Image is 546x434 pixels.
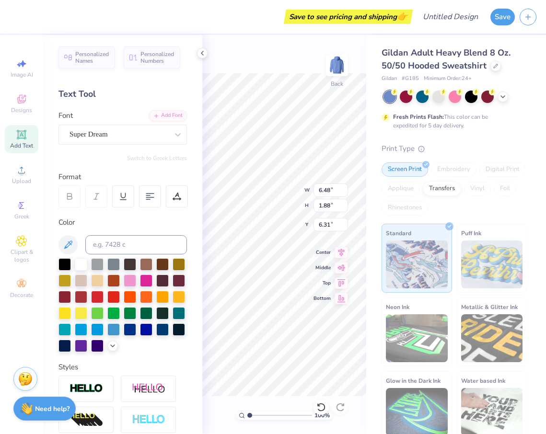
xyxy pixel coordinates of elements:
[386,314,448,362] img: Neon Ink
[490,9,515,25] button: Save
[464,182,491,196] div: Vinyl
[85,235,187,254] input: e.g. 7428 c
[149,110,187,121] div: Add Font
[132,383,165,395] img: Shadow
[314,264,331,271] span: Middle
[11,71,33,79] span: Image AI
[423,182,461,196] div: Transfers
[5,248,38,263] span: Clipart & logos
[461,228,481,238] span: Puff Ink
[10,142,33,149] span: Add Text
[140,51,174,64] span: Personalized Numbers
[386,240,448,288] img: Standard
[461,302,518,312] span: Metallic & Glitter Ink
[431,162,476,177] div: Embroidery
[58,362,187,373] div: Styles
[386,228,411,238] span: Standard
[286,10,410,24] div: Save to see pricing and shipping
[11,106,32,114] span: Designs
[58,110,73,121] label: Font
[12,177,31,185] span: Upload
[479,162,526,177] div: Digital Print
[402,75,419,83] span: # G185
[70,412,103,428] img: 3d Illusion
[35,404,70,413] strong: Need help?
[70,383,103,394] img: Stroke
[415,7,486,26] input: Untitled Design
[314,411,330,420] span: 100 %
[382,143,527,154] div: Print Type
[382,201,428,215] div: Rhinestones
[127,154,187,162] button: Switch to Greek Letters
[386,376,441,386] span: Glow in the Dark Ink
[386,302,409,312] span: Neon Ink
[461,314,523,362] img: Metallic & Glitter Ink
[382,182,420,196] div: Applique
[494,182,516,196] div: Foil
[314,280,331,286] span: Top
[314,249,331,256] span: Center
[424,75,472,83] span: Minimum Order: 24 +
[58,88,187,101] div: Text Tool
[10,291,33,299] span: Decorate
[75,51,109,64] span: Personalized Names
[58,171,188,183] div: Format
[314,295,331,302] span: Bottom
[393,113,444,121] strong: Fresh Prints Flash:
[461,376,505,386] span: Water based Ink
[331,80,343,88] div: Back
[382,75,397,83] span: Gildan
[132,414,165,425] img: Negative Space
[382,162,428,177] div: Screen Print
[327,56,347,75] img: Back
[382,47,511,71] span: Gildan Adult Heavy Blend 8 Oz. 50/50 Hooded Sweatshirt
[461,240,523,288] img: Puff Ink
[14,213,29,220] span: Greek
[393,113,511,130] div: This color can be expedited for 5 day delivery.
[58,217,187,228] div: Color
[397,11,407,22] span: 👉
